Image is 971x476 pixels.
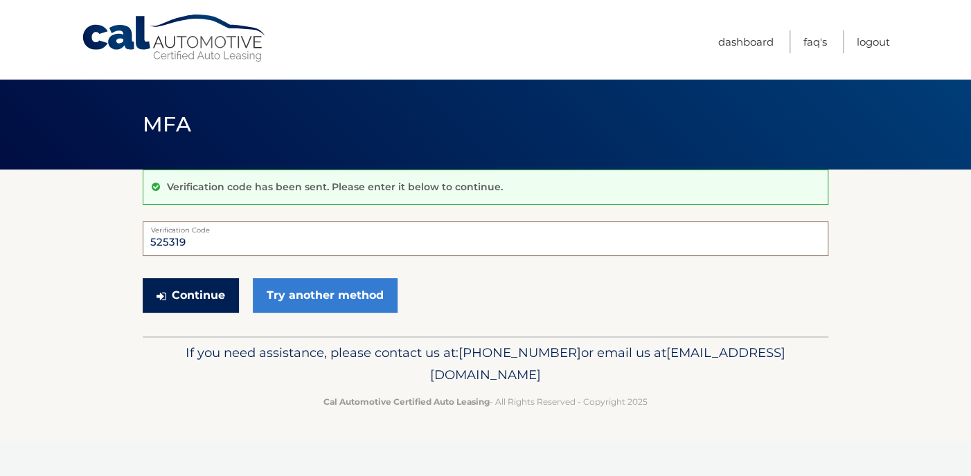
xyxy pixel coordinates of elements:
p: Verification code has been sent. Please enter it below to continue. [167,181,503,193]
a: Logout [857,30,890,53]
label: Verification Code [143,221,828,232]
p: If you need assistance, please contact us at: or email us at [152,342,819,386]
span: [EMAIL_ADDRESS][DOMAIN_NAME] [430,345,785,383]
button: Continue [143,278,239,313]
a: FAQ's [803,30,827,53]
a: Dashboard [718,30,774,53]
input: Verification Code [143,221,828,256]
p: - All Rights Reserved - Copyright 2025 [152,394,819,409]
a: Cal Automotive [81,14,268,63]
a: Try another method [253,278,398,313]
strong: Cal Automotive Certified Auto Leasing [323,396,490,407]
span: MFA [143,111,191,137]
span: [PHONE_NUMBER] [458,345,581,360]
